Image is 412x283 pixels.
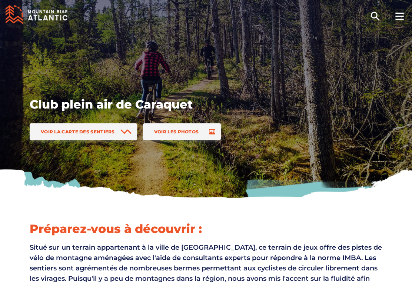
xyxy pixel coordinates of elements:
h1: Préparez-vous à découvrir : [30,221,382,237]
span: Voir la carte des sentiers [41,129,115,134]
a: Voir la carte des sentiers [30,123,137,140]
span: Voir les photos [154,129,199,134]
h1: Club plein air de Caraquet [30,97,274,112]
a: Voir les photos [143,123,221,140]
ion-icon: search [369,10,381,22]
